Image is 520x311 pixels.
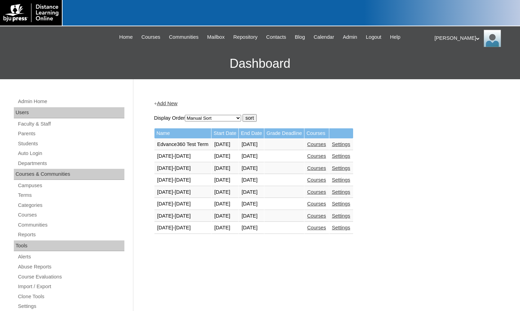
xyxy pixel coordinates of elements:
a: Communities [17,221,124,229]
img: logo-white.png [3,3,58,22]
a: Alerts [17,253,124,261]
td: [DATE] [239,210,264,222]
a: Courses [307,225,326,230]
td: Courses [304,128,329,138]
span: Repository [233,33,257,41]
a: Import / Export [17,282,124,291]
td: [DATE] [211,198,238,210]
td: [DATE]-[DATE] [154,150,211,162]
a: Settings [332,177,350,183]
a: Add New [157,101,177,106]
div: Courses & Communities [14,169,124,180]
a: Course Evaluations [17,273,124,281]
a: Help [387,33,404,41]
td: [DATE] [211,222,238,234]
td: [DATE] [239,163,264,174]
a: Clone Tools [17,292,124,301]
div: [PERSON_NAME] [435,30,513,47]
td: [DATE] [239,198,264,210]
a: Admin Home [17,97,124,106]
a: Settings [332,225,350,230]
a: Admin [339,33,361,41]
span: Help [390,33,400,41]
span: Calendar [314,33,334,41]
a: Courses [138,33,164,41]
a: Settings [332,165,350,171]
a: Auto Login [17,149,124,158]
a: Campuses [17,181,124,190]
a: Courses [307,201,326,207]
a: Logout [362,33,385,41]
td: [DATE] [239,186,264,198]
a: Students [17,139,124,148]
td: [DATE] [239,174,264,186]
td: [DATE]-[DATE] [154,210,211,222]
a: Reports [17,230,124,239]
td: [DATE] [239,222,264,234]
a: Parents [17,129,124,138]
a: Courses [307,153,326,159]
a: Courses [307,213,326,219]
td: [DATE]-[DATE] [154,186,211,198]
td: [DATE] [239,150,264,162]
td: [DATE] [211,139,238,150]
span: Courses [141,33,160,41]
a: Courses [307,141,326,147]
span: Contacts [266,33,286,41]
td: Start Date [211,128,238,138]
span: Blog [295,33,305,41]
a: Courses [307,165,326,171]
td: End Date [239,128,264,138]
span: Mailbox [207,33,225,41]
a: Abuse Reports [17,263,124,271]
a: Contacts [263,33,290,41]
a: Blog [291,33,308,41]
td: Grade Deadline [264,128,304,138]
span: Logout [366,33,381,41]
div: Tools [14,240,124,251]
td: [DATE]-[DATE] [154,163,211,174]
a: Home [116,33,136,41]
form: Display Order [154,114,496,122]
a: Mailbox [204,33,228,41]
a: Courses [307,177,326,183]
a: Calendar [310,33,338,41]
a: Communities [166,33,202,41]
td: [DATE] [211,210,238,222]
td: Edvance360 Test Term [154,139,211,150]
a: Categories [17,201,124,210]
span: Admin [343,33,357,41]
div: + [154,100,496,107]
input: sort [243,114,256,122]
a: Settings [332,213,350,219]
td: [DATE]-[DATE] [154,174,211,186]
a: Courses [307,189,326,195]
span: Communities [169,33,199,41]
td: [DATE] [211,174,238,186]
a: Settings [332,189,350,195]
h3: Dashboard [3,48,517,79]
a: Terms [17,191,124,200]
span: Home [119,33,133,41]
a: Courses [17,211,124,219]
a: Faculty & Staff [17,120,124,128]
td: [DATE] [211,150,238,162]
a: Repository [230,33,261,41]
div: Users [14,107,124,118]
a: Settings [332,201,350,207]
a: Settings [332,153,350,159]
a: Settings [332,141,350,147]
td: Name [154,128,211,138]
img: Melanie Sevilla [484,30,501,47]
td: [DATE] [239,139,264,150]
a: Departments [17,159,124,168]
td: [DATE] [211,186,238,198]
td: [DATE]-[DATE] [154,222,211,234]
td: [DATE]-[DATE] [154,198,211,210]
td: [DATE] [211,163,238,174]
a: Settings [17,302,124,311]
